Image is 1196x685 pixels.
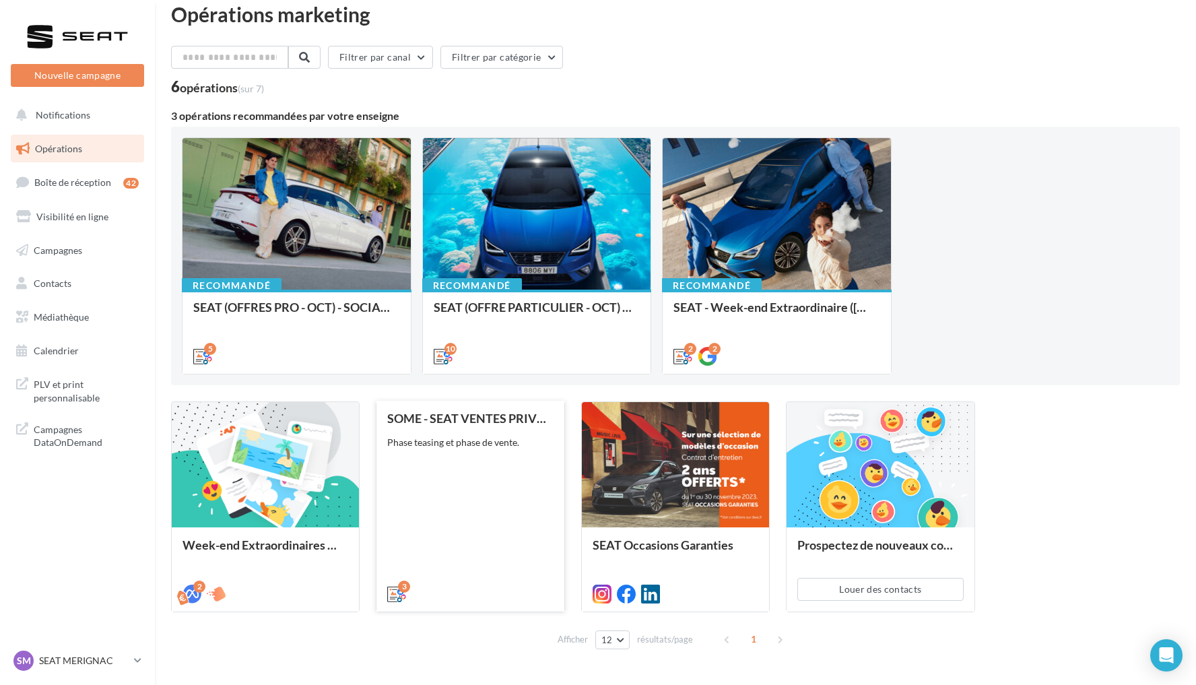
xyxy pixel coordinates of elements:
[36,109,90,121] span: Notifications
[8,236,147,265] a: Campagnes
[35,143,82,154] span: Opérations
[797,578,963,601] button: Louer des contacts
[8,101,141,129] button: Notifications
[204,343,216,355] div: 5
[743,628,764,650] span: 1
[182,538,348,565] div: Week-end Extraordinaires Octobre 2025
[673,300,880,327] div: SEAT - Week-end Extraordinaire ([GEOGRAPHIC_DATA]) - OCTOBRE
[662,278,762,293] div: Recommandé
[34,176,111,188] span: Boîte de réception
[8,303,147,331] a: Médiathèque
[171,79,264,94] div: 6
[8,135,147,163] a: Opérations
[238,83,264,94] span: (sur 7)
[34,375,139,404] span: PLV et print personnalisable
[182,278,281,293] div: Recommandé
[34,278,71,289] span: Contacts
[34,345,79,356] span: Calendrier
[444,343,457,355] div: 10
[34,244,82,255] span: Campagnes
[684,343,696,355] div: 2
[8,269,147,298] a: Contacts
[595,630,630,649] button: 12
[8,370,147,410] a: PLV et print personnalisable
[8,337,147,365] a: Calendrier
[601,634,613,645] span: 12
[34,420,139,449] span: Campagnes DataOnDemand
[193,581,205,593] div: 2
[387,436,553,449] div: Phase teasing et phase de vente.
[123,178,139,189] div: 42
[36,211,108,222] span: Visibilité en ligne
[171,110,1180,121] div: 3 opérations recommandées par votre enseigne
[34,311,89,323] span: Médiathèque
[11,64,144,87] button: Nouvelle campagne
[11,648,144,674] a: SM SEAT MERIGNAC
[1150,639,1183,672] div: Open Intercom Messenger
[17,654,31,667] span: SM
[637,633,693,646] span: résultats/page
[708,343,721,355] div: 2
[8,203,147,231] a: Visibilité en ligne
[422,278,522,293] div: Recommandé
[398,581,410,593] div: 3
[797,538,963,565] div: Prospectez de nouveaux contacts
[440,46,563,69] button: Filtrer par catégorie
[387,412,553,425] div: SOME - SEAT VENTES PRIVEES
[593,538,758,565] div: SEAT Occasions Garanties
[8,415,147,455] a: Campagnes DataOnDemand
[171,4,1180,24] div: Opérations marketing
[8,168,147,197] a: Boîte de réception42
[180,81,264,94] div: opérations
[39,654,129,667] p: SEAT MERIGNAC
[434,300,640,327] div: SEAT (OFFRE PARTICULIER - OCT) - SOCIAL MEDIA
[193,300,400,327] div: SEAT (OFFRES PRO - OCT) - SOCIAL MEDIA
[328,46,433,69] button: Filtrer par canal
[558,633,588,646] span: Afficher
